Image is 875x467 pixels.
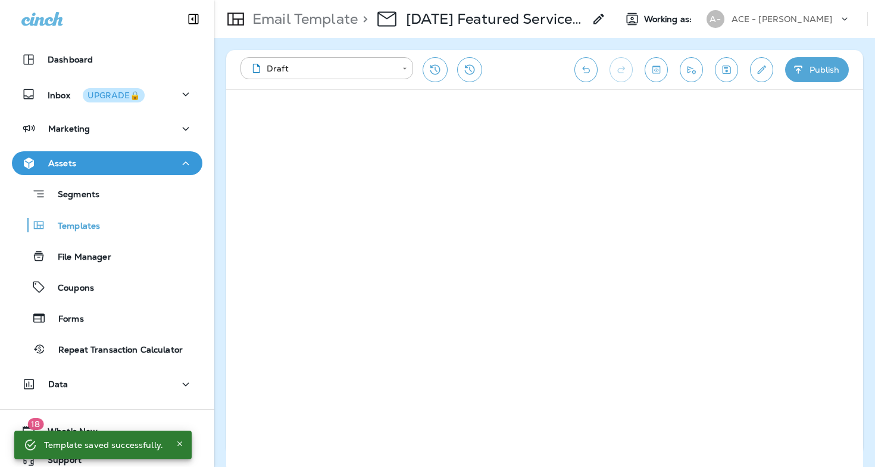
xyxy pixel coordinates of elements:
[46,252,111,263] p: File Manager
[173,437,187,451] button: Close
[423,57,448,82] button: Restore from previous version
[248,10,358,28] p: Email Template
[48,55,93,64] p: Dashboard
[177,7,210,31] button: Collapse Sidebar
[46,345,183,356] p: Repeat Transaction Calculator
[732,14,833,24] p: ACE - [PERSON_NAME]
[27,418,43,430] span: 18
[12,275,202,300] button: Coupons
[680,57,703,82] button: Send test email
[715,57,738,82] button: Save
[457,57,482,82] button: View Changelog
[46,189,99,201] p: Segments
[12,337,202,362] button: Repeat Transaction Calculator
[36,426,98,441] span: What's New
[46,314,84,325] p: Forms
[46,283,94,294] p: Coupons
[645,57,668,82] button: Toggle preview
[750,57,773,82] button: Edit details
[48,124,90,133] p: Marketing
[12,213,202,238] button: Templates
[12,48,202,71] button: Dashboard
[574,57,598,82] button: Undo
[406,10,585,28] p: [DATE] Featured Service ($30 off Batteries, 15% off Wiper Blades)
[48,88,145,101] p: Inbox
[12,306,202,331] button: Forms
[83,88,145,102] button: UPGRADE🔒
[12,117,202,141] button: Marketing
[44,434,163,456] div: Template saved successfully.
[12,419,202,443] button: 18What's New
[358,10,368,28] p: >
[12,181,202,207] button: Segments
[644,14,695,24] span: Working as:
[12,244,202,269] button: File Manager
[48,158,76,168] p: Assets
[48,379,68,389] p: Data
[87,91,140,99] div: UPGRADE🔒
[12,82,202,106] button: InboxUPGRADE🔒
[249,63,394,74] div: Draft
[12,372,202,396] button: Data
[46,221,100,232] p: Templates
[406,10,585,28] div: September 2025 Featured Service ($30 off Batteries, 15% off Wiper Blades)
[12,151,202,175] button: Assets
[707,10,724,28] div: A-
[785,57,849,82] button: Publish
